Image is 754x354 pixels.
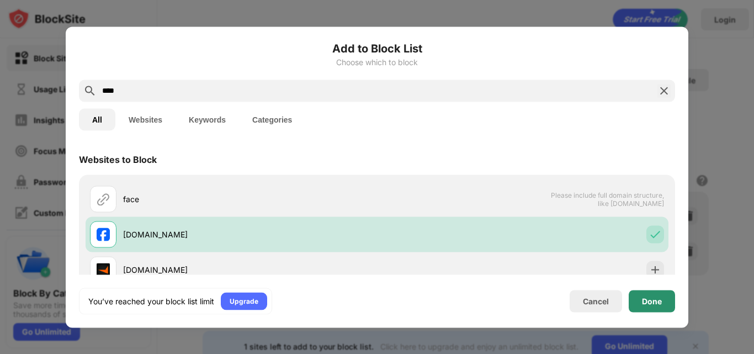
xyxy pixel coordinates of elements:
div: [DOMAIN_NAME] [123,264,377,276]
div: Done [642,297,662,305]
span: Please include full domain structure, like [DOMAIN_NAME] [550,191,664,207]
div: Cancel [583,297,609,306]
div: Websites to Block [79,154,157,165]
h6: Add to Block List [79,40,675,56]
div: You’ve reached your block list limit [88,295,214,307]
div: [DOMAIN_NAME] [123,229,377,240]
div: Upgrade [230,295,258,307]
img: search-close [657,84,671,97]
button: Websites [115,108,176,130]
img: favicons [97,228,110,241]
button: Keywords [176,108,239,130]
img: favicons [97,263,110,276]
div: Choose which to block [79,57,675,66]
img: search.svg [83,84,97,97]
button: Categories [239,108,305,130]
img: url.svg [97,192,110,205]
div: face [123,193,377,205]
button: All [79,108,115,130]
